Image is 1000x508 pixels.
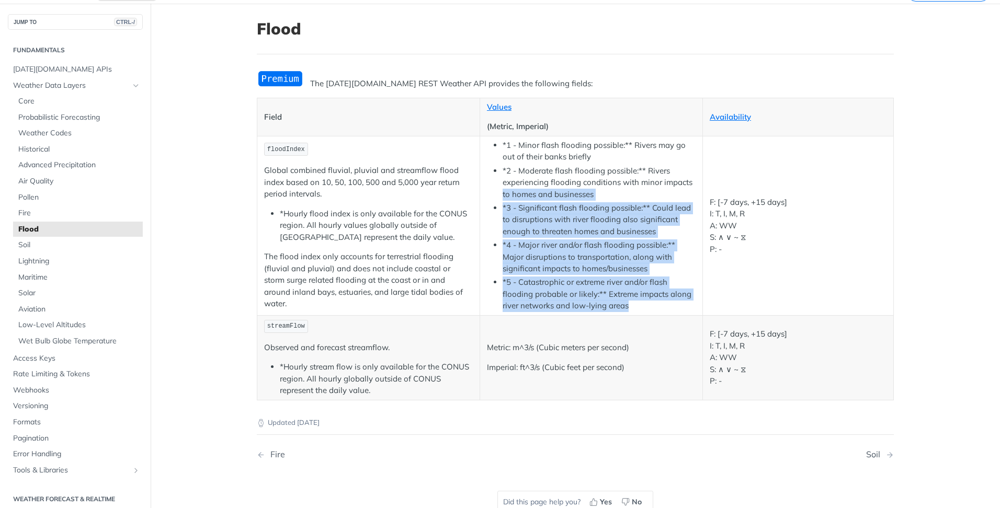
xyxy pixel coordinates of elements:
[710,197,887,256] p: F: [-7 days, +15 days] I: T, I, M, R A: WW S: ∧ ∨ ~ ⧖ P: -
[18,176,140,187] span: Air Quality
[18,128,140,138] span: Weather Codes
[8,45,143,55] h2: Fundamentals
[18,336,140,347] span: Wet Bulb Globe Temperature
[18,304,140,315] span: Aviation
[18,192,140,203] span: Pollen
[13,449,140,459] span: Error Handling
[13,237,143,253] a: Soil
[487,342,696,354] p: Metric: m^3/s (Cubic meters per second)
[13,465,129,476] span: Tools & Libraries
[632,497,642,507] span: No
[8,78,143,94] a: Weather Data LayersHide subpages for Weather Data Layers
[280,208,473,244] li: *Hourly flood index is only available for the CONUS region. All hourly values globally outside of...
[257,19,894,38] h1: Flood
[18,96,140,107] span: Core
[18,240,140,250] span: Soil
[132,466,140,475] button: Show subpages for Tools & Libraries
[13,142,143,157] a: Historical
[8,446,143,462] a: Error Handling
[114,18,137,26] span: CTRL-/
[8,351,143,366] a: Access Keys
[487,121,696,133] p: (Metric, Imperial)
[13,333,143,349] a: Wet Bulb Globe Temperature
[8,494,143,504] h2: Weather Forecast & realtime
[267,146,305,153] span: floodIndex
[18,144,140,155] span: Historical
[710,112,751,122] a: Availability
[257,418,894,428] p: Updated [DATE]
[600,497,612,507] span: Yes
[13,205,143,221] a: Fire
[13,317,143,333] a: Low-Level Altitudes
[8,414,143,430] a: Formats
[13,110,143,125] a: Probabilistic Forecasting
[18,160,140,170] span: Advanced Precipitation
[866,449,885,459] div: Soil
[13,190,143,205] a: Pollen
[257,449,530,459] a: Previous Page: Fire
[264,165,473,200] p: Global combined fluvial, pluvial and streamflow flood index based on 10, 50, 100, 500 and 5,000 y...
[13,253,143,269] a: Lightning
[13,302,143,317] a: Aviation
[18,288,140,298] span: Solar
[280,361,473,397] li: *Hourly stream flow is only available for the CONUS region. All hourly globally outside of CONUS ...
[132,82,140,90] button: Hide subpages for Weather Data Layers
[13,270,143,285] a: Maritime
[503,239,696,275] li: *4 - Major river and/or flash flooding possible:** Major disruptions to transportation, along wit...
[265,449,285,459] div: Fire
[8,463,143,478] a: Tools & LibrariesShow subpages for Tools & Libraries
[8,366,143,382] a: Rate Limiting & Tokens
[267,322,305,330] span: streamFlow
[13,125,143,141] a: Weather Codes
[18,208,140,218] span: Fire
[13,353,140,364] span: Access Keys
[503,276,696,312] li: *5 - Catastrophic or extreme river and/or flash flooding probable or likely:** Extreme impacts al...
[866,449,894,459] a: Next Page: Soil
[264,111,473,123] p: Field
[13,401,140,411] span: Versioning
[13,433,140,444] span: Pagination
[257,439,894,470] nav: Pagination Controls
[487,102,512,112] a: Values
[13,385,140,396] span: Webhooks
[18,320,140,330] span: Low-Level Altitudes
[18,256,140,267] span: Lightning
[257,78,894,90] p: The [DATE][DOMAIN_NAME] REST Weather API provides the following fields:
[13,174,143,189] a: Air Quality
[13,222,143,237] a: Flood
[8,14,143,30] button: JUMP TOCTRL-/
[8,62,143,77] a: [DATE][DOMAIN_NAME] APIs
[18,272,140,283] span: Maritime
[13,417,140,428] span: Formats
[8,431,143,446] a: Pagination
[13,285,143,301] a: Solar
[8,383,143,398] a: Webhooks
[487,362,696,374] p: Imperial: ft^3/s (Cubic feet per second)
[503,165,696,201] li: *2 - Moderate flash flooding possible:** Rivers experiencing flooding conditions with minor impac...
[13,157,143,173] a: Advanced Precipitation
[710,328,887,387] p: F: [-7 days, +15 days] I: T, I, M, R A: WW S: ∧ ∨ ~ ⧖ P: -
[503,140,696,163] li: *1 - Minor flash flooding possible:** Rivers may go out of their banks briefly
[264,342,473,354] p: Observed and forecast streamflow.
[503,202,696,238] li: *3 - Significant flash flooding possible:** Could lead to disruptions with river flooding also si...
[8,398,143,414] a: Versioning
[18,112,140,123] span: Probabilistic Forecasting
[18,224,140,235] span: Flood
[13,64,140,75] span: [DATE][DOMAIN_NAME] APIs
[264,251,473,310] p: The flood index only accounts for terrestrial flooding (fluvial and pluvial) and does not include...
[13,80,129,91] span: Weather Data Layers
[13,369,140,379] span: Rate Limiting & Tokens
[13,94,143,109] a: Core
